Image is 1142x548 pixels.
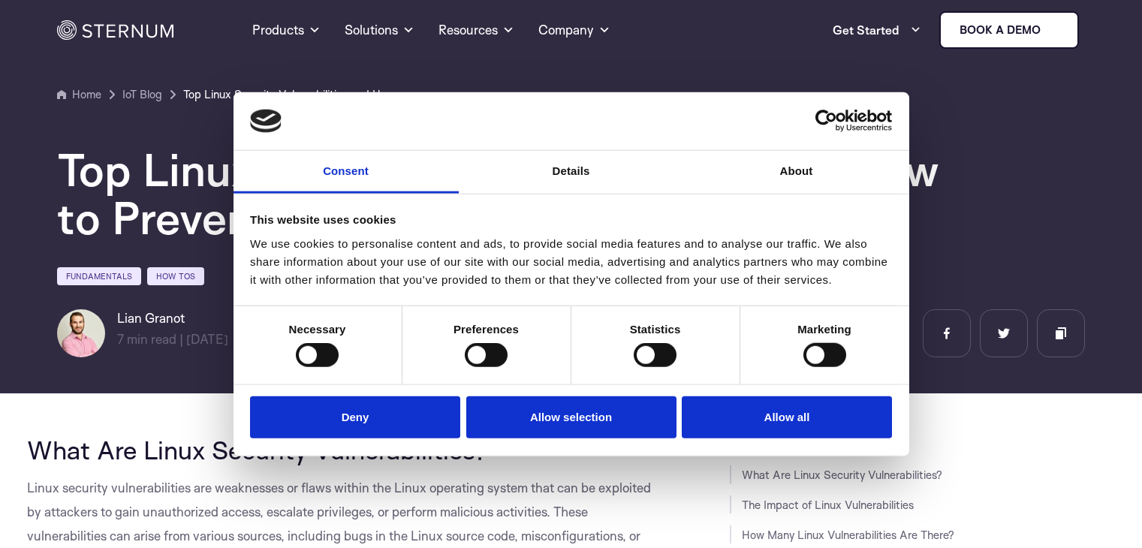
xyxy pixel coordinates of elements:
[117,309,228,327] h6: Lian Granot
[939,11,1079,49] a: Book a demo
[250,109,282,133] img: logo
[147,267,204,285] a: How Tos
[684,151,909,194] a: About
[117,331,183,347] span: min read |
[1047,24,1059,36] img: sternum iot
[250,396,460,438] button: Deny
[742,528,954,542] a: How Many Linux Vulnerabilities Are There?
[742,468,942,482] a: What Are Linux Security Vulnerabilities?
[345,3,414,57] a: Solutions
[250,211,892,229] div: This website uses cookies
[630,323,681,336] strong: Statistics
[183,86,408,104] a: Top Linux Security Vulnerabilities and How to Prevent Them
[466,396,676,438] button: Allow selection
[117,331,124,347] span: 7
[453,323,519,336] strong: Preferences
[57,146,958,242] h1: Top Linux Security Vulnerabilities and How to Prevent Them
[797,323,851,336] strong: Marketing
[57,309,105,357] img: Lian Granot
[57,86,101,104] a: Home
[742,498,914,512] a: The Impact of Linux Vulnerabilities
[234,151,459,194] a: Consent
[761,110,892,132] a: Usercentrics Cookiebot - opens in a new window
[57,267,141,285] a: Fundamentals
[252,3,321,57] a: Products
[122,86,162,104] a: IoT Blog
[27,434,487,465] span: What Are Linux Security Vulnerabilities?
[538,3,610,57] a: Company
[250,235,892,289] div: We use cookies to personalise content and ads, to provide social media features and to analyse ou...
[289,323,346,336] strong: Necessary
[730,435,1116,447] h3: JUMP TO SECTION
[459,151,684,194] a: Details
[833,15,921,45] a: Get Started
[438,3,514,57] a: Resources
[682,396,892,438] button: Allow all
[186,331,228,347] span: [DATE]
